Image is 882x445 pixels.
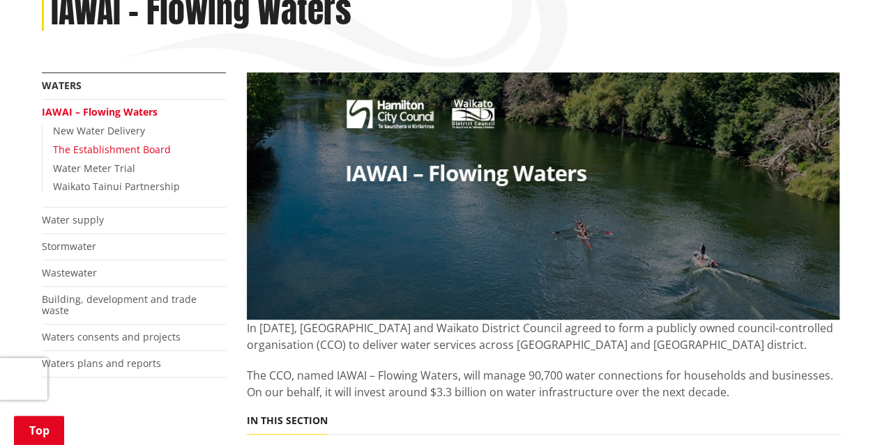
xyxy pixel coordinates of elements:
[53,180,180,193] a: Waikato Tainui Partnership
[42,213,104,226] a: Water supply
[42,357,161,370] a: Waters plans and reports
[42,266,97,279] a: Wastewater
[247,72,839,320] img: 27080 HCC Website Banner V10
[818,387,868,437] iframe: Messenger Launcher
[247,367,841,400] p: The CCO, named IAWAI – Flowing Waters, will manage 90,700 water connections for households and bu...
[42,330,181,343] a: Waters consents and projects
[53,143,171,156] a: The Establishment Board
[14,416,64,445] a: Top
[42,105,158,118] a: IAWAI – Flowing Waters
[247,320,841,353] p: In [DATE], [GEOGRAPHIC_DATA] and Waikato District Council agreed to form a publicly owned council...
[247,415,328,427] h5: In this section
[42,79,82,92] a: Waters
[42,240,96,253] a: Stormwater
[42,292,197,318] a: Building, development and trade waste
[53,162,135,175] a: Water Meter Trial
[53,124,145,137] a: New Water Delivery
